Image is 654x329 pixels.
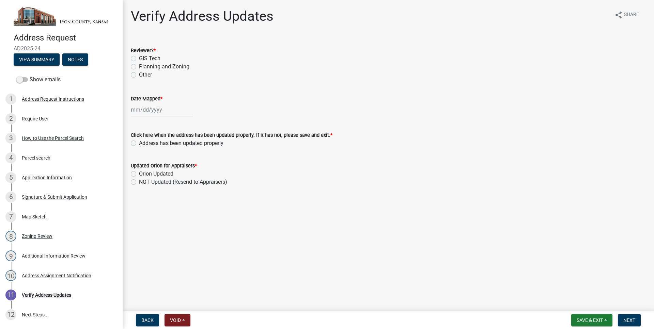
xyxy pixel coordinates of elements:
[5,309,16,320] div: 12
[14,45,109,52] span: AD2025-24
[14,57,60,63] wm-modal-confirm: Summary
[5,133,16,144] div: 3
[139,170,173,178] label: Orion Updated
[5,231,16,242] div: 8
[5,152,16,163] div: 4
[141,317,154,323] span: Back
[131,164,197,168] label: Updated Orion for Appraisers
[14,33,117,43] h4: Address Request
[5,113,16,124] div: 2
[139,54,160,63] label: GIS Tech
[139,178,227,186] label: NOT Updated (Resend to Appraisers)
[14,7,112,26] img: Lyon County, Kansas
[62,53,88,66] button: Notes
[5,211,16,222] div: 7
[139,71,152,79] label: Other
[131,8,274,24] h1: Verify Address Updates
[165,314,190,326] button: Void
[22,97,84,101] div: Address Request Instructions
[577,317,603,323] span: Save & Exit
[131,103,193,117] input: mm/dd/yyyy
[22,273,91,278] div: Address Assignment Notification
[5,192,16,202] div: 6
[62,57,88,63] wm-modal-confirm: Notes
[170,317,181,323] span: Void
[139,63,189,71] label: Planning and Zoning
[571,314,612,326] button: Save & Exit
[131,48,156,53] label: Reviewer?
[22,234,52,238] div: Zoning Review
[614,11,623,19] i: share
[16,76,61,84] label: Show emails
[131,97,162,101] label: Date Mapped
[22,253,85,258] div: Additional Information Review
[22,214,47,219] div: Map Sketch
[139,139,223,147] label: Address has been updated properly
[624,11,639,19] span: Share
[623,317,635,323] span: Next
[22,195,87,199] div: Signature & Submit Application
[5,172,16,183] div: 5
[22,116,48,121] div: Require User
[22,136,84,141] div: How to Use the Parcel Search
[131,133,332,138] label: Click here when the address has been updated properly. If it has not, please save and exit.
[618,314,641,326] button: Next
[609,8,644,21] button: shareShare
[22,293,71,297] div: Verify Address Updates
[22,175,72,180] div: Application Information
[5,250,16,261] div: 9
[22,155,50,160] div: Parcel search
[136,314,159,326] button: Back
[14,53,60,66] button: View Summary
[5,290,16,300] div: 11
[5,94,16,104] div: 1
[5,270,16,281] div: 10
